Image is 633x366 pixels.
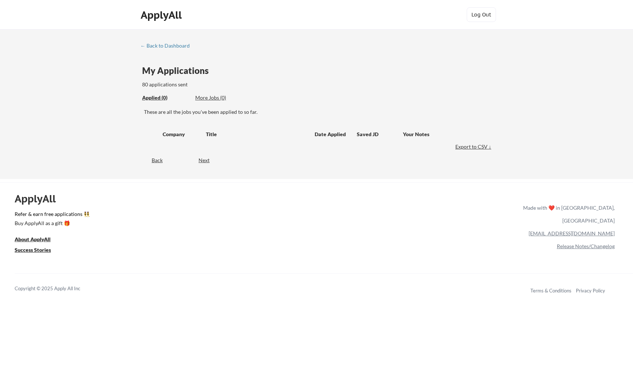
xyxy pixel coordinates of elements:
[520,201,615,227] div: Made with ❤️ in [GEOGRAPHIC_DATA], [GEOGRAPHIC_DATA]
[141,9,184,21] div: ApplyAll
[15,219,88,228] a: Buy ApplyAll as a gift 🎁
[15,285,99,292] div: Copyright © 2025 Apply All Inc
[142,94,190,102] div: These are all the jobs you've been applied to so far.
[529,230,615,236] a: [EMAIL_ADDRESS][DOMAIN_NAME]
[576,288,605,294] a: Privacy Policy
[315,131,347,138] div: Date Applied
[15,246,61,255] a: Success Stories
[15,236,51,242] u: About ApplyAll
[140,43,195,50] a: ← Back to Dashboard
[195,94,249,102] div: These are job applications we think you'd be a good fit for, but couldn't apply you to automatica...
[199,157,218,164] div: Next
[163,131,199,138] div: Company
[15,193,64,205] div: ApplyAll
[557,243,615,249] a: Release Notes/Changelog
[144,108,493,116] div: These are all the jobs you've been applied to so far.
[530,288,571,294] a: Terms & Conditions
[140,43,195,48] div: ← Back to Dashboard
[195,94,249,101] div: More Jobs (0)
[142,94,190,101] div: Applied (0)
[403,131,486,138] div: Your Notes
[15,212,370,219] a: Refer & earn free applications 👯‍♀️
[140,157,163,164] div: Back
[455,143,493,150] div: Export to CSV ↓
[15,221,88,226] div: Buy ApplyAll as a gift 🎁
[15,235,61,244] a: About ApplyAll
[142,81,284,88] div: 80 applications sent
[142,66,215,75] div: My Applications
[357,127,403,141] div: Saved JD
[15,247,51,253] u: Success Stories
[467,7,496,22] button: Log Out
[206,131,308,138] div: Title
